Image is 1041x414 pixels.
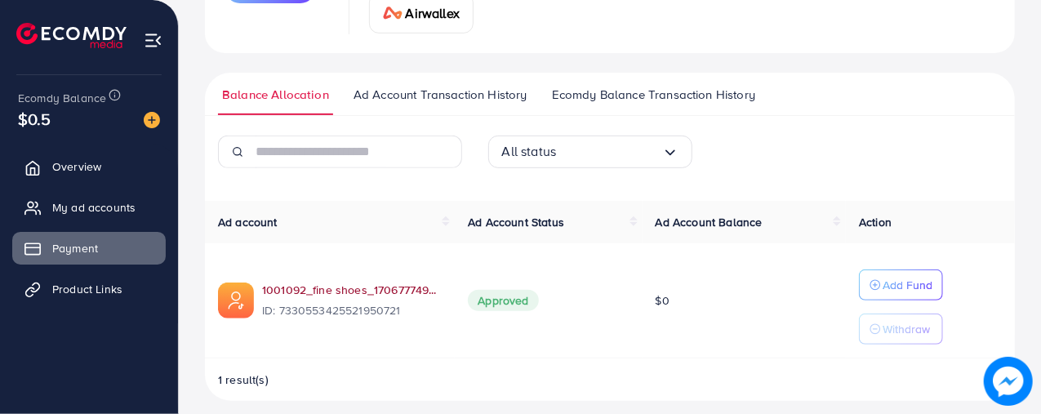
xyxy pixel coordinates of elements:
[468,214,564,230] span: Ad Account Status
[218,372,269,388] span: 1 result(s)
[552,86,755,104] span: Ecomdy Balance Transaction History
[52,199,136,216] span: My ad accounts
[354,86,527,104] span: Ad Account Transaction History
[656,214,763,230] span: Ad Account Balance
[383,7,403,20] img: card
[883,275,932,295] p: Add Fund
[984,357,1032,405] img: image
[502,139,557,164] span: All status
[52,281,122,297] span: Product Links
[262,282,442,319] div: <span class='underline'>1001092_fine shoes_1706777499999</span></br>7330553425521950721
[18,90,106,106] span: Ecomdy Balance
[656,292,670,309] span: $0
[859,269,943,300] button: Add Fund
[406,3,460,23] span: Airwallex
[488,136,692,168] div: Search for option
[859,214,892,230] span: Action
[52,240,98,256] span: Payment
[218,214,278,230] span: Ad account
[12,150,166,183] a: Overview
[12,232,166,265] a: Payment
[222,86,329,104] span: Balance Allocation
[16,23,127,48] img: logo
[52,158,101,175] span: Overview
[859,314,943,345] button: Withdraw
[144,112,160,128] img: image
[262,282,442,298] a: 1001092_fine shoes_1706777499999
[556,139,661,164] input: Search for option
[468,290,538,311] span: Approved
[12,273,166,305] a: Product Links
[18,107,51,131] span: $0.5
[12,191,166,224] a: My ad accounts
[218,283,254,318] img: ic-ads-acc.e4c84228.svg
[883,319,930,339] p: Withdraw
[262,302,442,318] span: ID: 7330553425521950721
[144,31,162,50] img: menu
